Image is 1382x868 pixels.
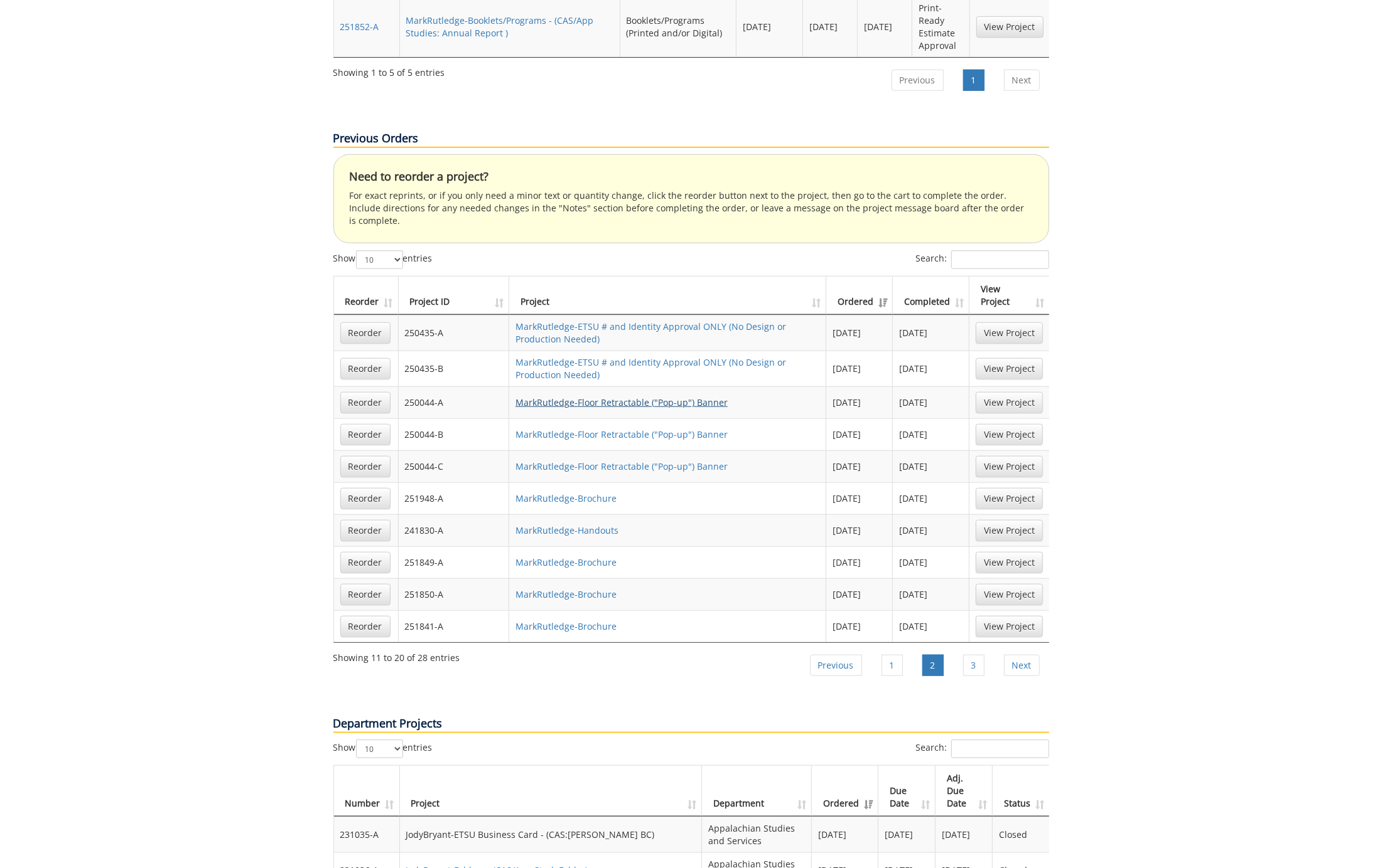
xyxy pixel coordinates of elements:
[399,610,509,642] td: 251841-A
[963,655,985,676] a: 3
[826,450,893,482] td: [DATE]
[516,460,728,472] a: MarkRutledge-Floor Retractable ("Pop-up") Banner
[516,620,617,632] a: MarkRutledge-Brochure
[976,488,1043,509] a: View Project
[976,456,1043,477] a: View Project
[826,578,893,610] td: [DATE]
[951,739,1049,758] input: Search:
[350,189,1033,227] p: For exact reprints, or if you only need a minor text or quantity change, click the reorder button...
[340,488,391,509] a: Reorder
[893,578,969,610] td: [DATE]
[936,817,993,852] td: [DATE]
[399,418,509,450] td: 250044-B
[826,610,893,642] td: [DATE]
[516,588,617,600] a: MarkRutledge-Brochure
[893,482,969,514] td: [DATE]
[399,482,509,514] td: 251948-A
[399,450,509,482] td: 250044-C
[340,584,391,605] a: Reorder
[340,358,391,379] a: Reorder
[333,716,1049,733] p: Department Projects
[702,817,812,852] td: Appalachian Studies and Services
[340,322,391,344] a: Reorder
[399,546,509,578] td: 251849-A
[356,739,403,758] select: Showentries
[516,524,618,536] a: MarkRutledge-Handouts
[1004,655,1040,676] a: Next
[951,250,1049,269] input: Search:
[340,616,391,637] a: Reorder
[399,514,509,546] td: 241830-A
[976,520,1043,541] a: View Project
[826,351,893,386] td: [DATE]
[826,386,893,418] td: [DATE]
[350,171,1033,183] h4: Need to reorder a project?
[893,418,969,450] td: [DATE]
[812,817,878,852] td: [DATE]
[893,514,969,546] td: [DATE]
[893,546,969,578] td: [DATE]
[516,428,728,440] a: MarkRutledge-Floor Retractable ("Pop-up") Banner
[976,584,1043,605] a: View Project
[516,396,728,408] a: MarkRutledge-Floor Retractable ("Pop-up") Banner
[333,739,433,758] label: Show entries
[976,424,1043,445] a: View Project
[878,817,936,852] td: [DATE]
[916,739,1049,758] label: Search:
[509,277,827,315] th: Project: activate to sort column ascending
[334,277,399,315] th: Reorder: activate to sort column ascending
[399,315,509,351] td: 250435-A
[334,817,400,852] td: 231035-A
[976,322,1043,344] a: View Project
[399,578,509,610] td: 251850-A
[516,356,786,381] a: MarkRutledge-ETSU # and Identity Approval ONLY (No Design or Production Needed)
[893,450,969,482] td: [DATE]
[702,766,812,817] th: Department: activate to sort column ascending
[340,392,391,413] a: Reorder
[400,817,702,852] td: JodyBryant-ETSU Business Card - (CAS:[PERSON_NAME] BC)
[334,766,400,817] th: Number: activate to sort column ascending
[333,647,460,664] div: Showing 11 to 20 of 28 entries
[516,556,617,568] a: MarkRutledge-Brochure
[969,277,1049,315] th: View Project: activate to sort column ascending
[399,351,509,386] td: 250435-B
[976,616,1043,637] a: View Project
[356,250,403,269] select: Showentries
[893,610,969,642] td: [DATE]
[893,351,969,386] td: [DATE]
[399,277,509,315] th: Project ID: activate to sort column ascending
[916,250,1049,269] label: Search:
[922,655,944,676] a: 2
[893,315,969,351] td: [DATE]
[936,766,993,817] th: Adj. Due Date: activate to sort column ascending
[333,61,445,79] div: Showing 1 to 5 of 5 entries
[976,358,1043,379] a: View Project
[882,655,903,676] a: 1
[399,386,509,418] td: 250044-A
[340,520,391,541] a: Reorder
[333,130,1049,148] p: Previous Orders
[340,552,391,573] a: Reorder
[993,766,1049,817] th: Status: activate to sort column ascending
[340,21,379,33] a: 251852-A
[826,315,893,351] td: [DATE]
[892,70,944,91] a: Previous
[993,817,1049,852] td: Closed
[826,482,893,514] td: [DATE]
[826,277,893,315] th: Ordered: activate to sort column ascending
[340,424,391,445] a: Reorder
[826,546,893,578] td: [DATE]
[1004,70,1040,91] a: Next
[976,16,1044,38] a: View Project
[826,514,893,546] td: [DATE]
[878,766,936,817] th: Due Date: activate to sort column ascending
[812,766,878,817] th: Ordered: activate to sort column ascending
[333,250,433,269] label: Show entries
[826,418,893,450] td: [DATE]
[516,320,786,345] a: MarkRutledge-ETSU # and Identity Approval ONLY (No Design or Production Needed)
[406,14,594,39] a: MarkRutledge-Booklets/Programs - (CAS/App Studies: Annual Report )
[963,70,985,91] a: 1
[893,386,969,418] td: [DATE]
[516,492,617,504] a: MarkRutledge-Brochure
[893,277,969,315] th: Completed: activate to sort column ascending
